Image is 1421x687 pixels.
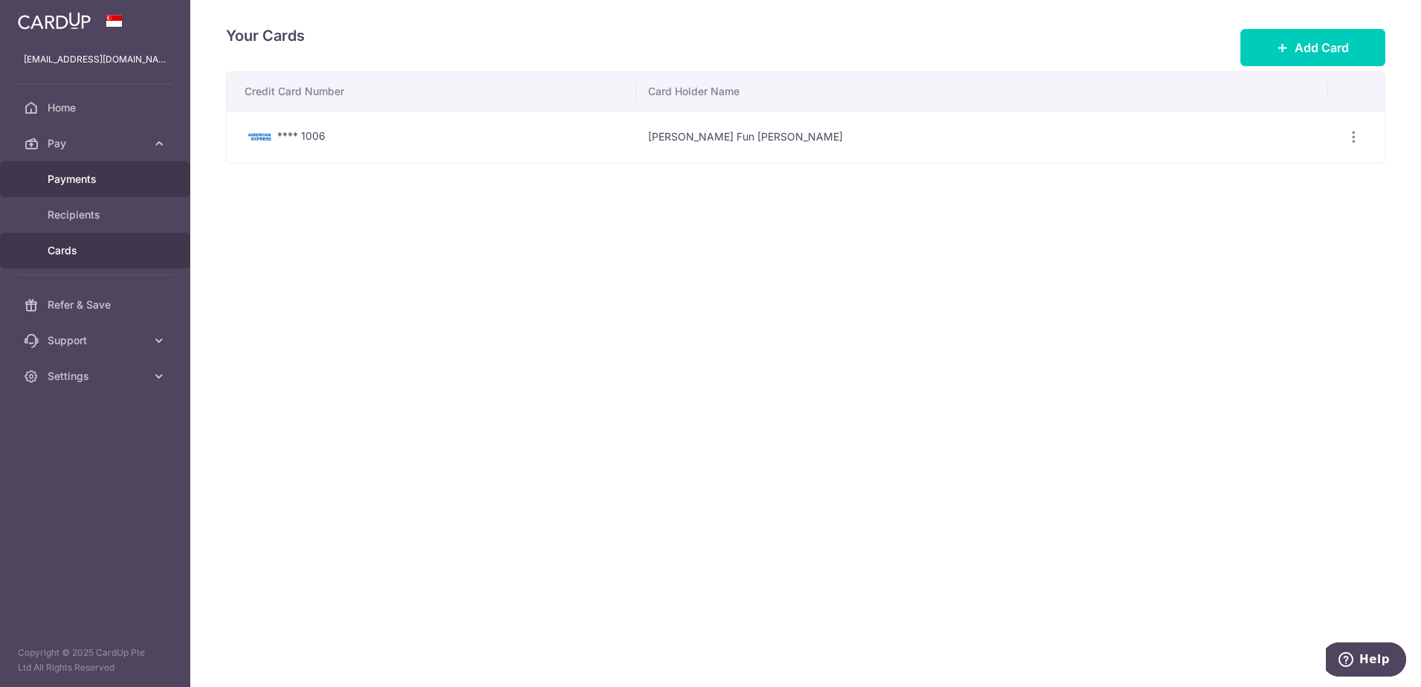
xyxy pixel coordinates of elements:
iframe: Opens a widget where you can find more information [1326,642,1406,680]
td: [PERSON_NAME] Fun [PERSON_NAME] [636,111,1328,163]
h4: Your Cards [226,24,305,48]
span: Payments [48,172,146,187]
span: Home [48,100,146,115]
th: Credit Card Number [227,72,636,111]
img: Bank Card [245,128,274,146]
span: Settings [48,369,146,384]
th: Card Holder Name [636,72,1328,111]
span: Help [33,10,64,24]
span: Refer & Save [48,297,146,312]
span: Support [48,333,146,348]
img: CardUp [18,12,91,30]
button: Add Card [1240,29,1385,66]
span: Pay [48,136,146,151]
span: Cards [48,243,146,258]
p: [EMAIL_ADDRESS][DOMAIN_NAME] [24,52,166,67]
span: Add Card [1295,39,1349,57]
span: Recipients [48,207,146,222]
